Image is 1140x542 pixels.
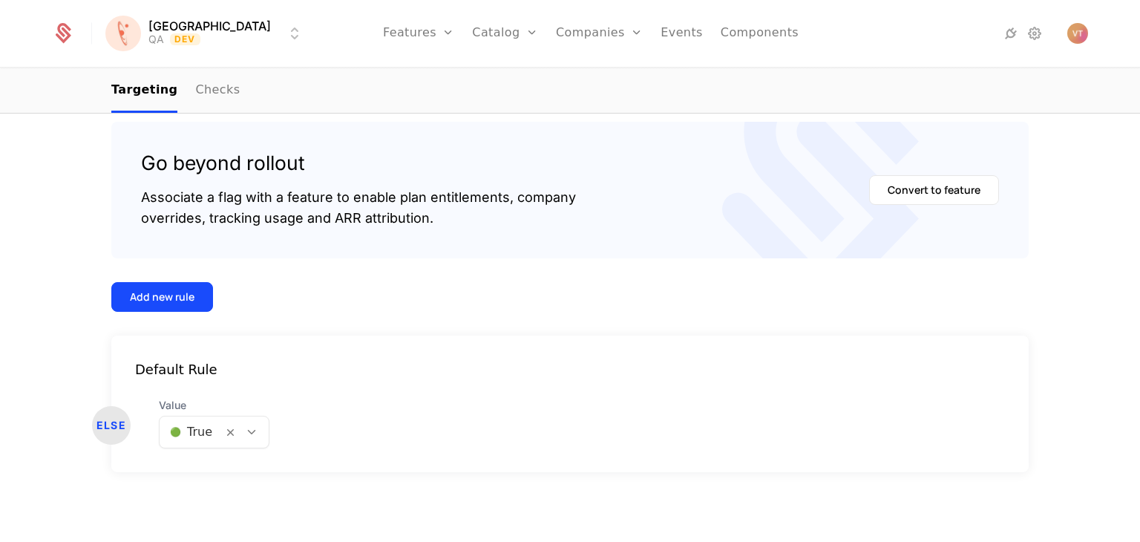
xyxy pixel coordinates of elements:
div: Add new rule [130,290,194,304]
a: Settings [1026,25,1044,42]
div: Go beyond rollout [141,151,576,175]
button: Add new rule [111,282,213,312]
span: Value [159,398,269,413]
span: [GEOGRAPHIC_DATA] [148,20,271,32]
div: QA [148,32,164,47]
button: Open user button [1067,23,1088,44]
div: ELSE [92,406,131,445]
img: Vlada Todorovic [1067,23,1088,44]
button: Convert to feature [869,175,999,205]
div: Default Rule [111,359,1029,380]
a: Integrations [1002,25,1020,42]
button: Select environment [110,17,304,50]
div: Associate a flag with a feature to enable plan entitlements, company overrides, tracking usage an... [141,187,576,229]
nav: Main [111,69,1029,113]
ul: Choose Sub Page [111,69,240,113]
img: Florence [105,16,141,51]
a: Targeting [111,69,177,113]
span: Dev [170,33,200,45]
a: Checks [195,69,240,113]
